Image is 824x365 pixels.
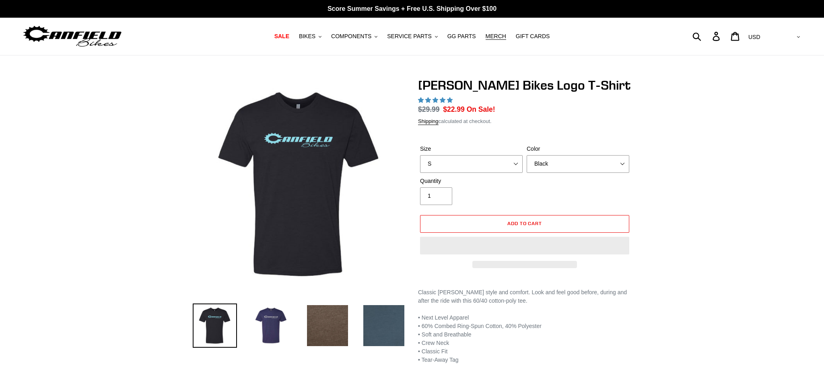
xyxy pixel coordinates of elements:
[420,177,523,185] label: Quantity
[512,31,554,42] a: GIFT CARDS
[418,105,440,113] s: $29.99
[193,303,237,348] img: Load image into Gallery viewer, Canfield Bikes Logo T-Shirt
[299,33,315,40] span: BIKES
[443,31,480,42] a: GG PARTS
[418,117,631,125] div: calculated at checkout.
[327,31,381,42] button: COMPONENTS
[418,305,631,364] p: • Next Level Apparel
[467,104,495,115] span: On Sale!
[331,33,371,40] span: COMPONENTS
[295,31,325,42] button: BIKES
[418,118,439,125] a: Shipping
[420,145,523,153] label: Size
[486,33,506,40] span: MERCH
[420,215,629,233] button: Add to cart
[249,303,293,348] img: Load image into Gallery viewer, Canfield Bikes Logo T-Shirt
[418,288,631,305] div: Classic [PERSON_NAME] style and comfort. Look and feel good before, during and after the ride wit...
[362,303,406,348] img: Load image into Gallery viewer, Canfield Bikes Logo T-Shirt
[482,31,510,42] a: MERCH
[516,33,550,40] span: GIFT CARDS
[22,24,123,49] img: Canfield Bikes
[387,33,431,40] span: SERVICE PARTS
[418,97,454,103] span: 5.00 stars
[194,79,404,289] img: Canfield Bikes Logo T-Shirt
[305,303,350,348] img: Load image into Gallery viewer, Canfield Bikes Logo T-Shirt
[383,31,441,42] button: SERVICE PARTS
[697,27,717,45] input: Search
[270,31,293,42] a: SALE
[507,220,542,226] span: Add to cart
[274,33,289,40] span: SALE
[418,323,542,363] span: • 60% Combed Ring-Spun Cotton, 40% Polyester • Soft and Breathable • Crew Neck • Classic Fit • Te...
[447,33,476,40] span: GG PARTS
[527,145,629,153] label: Color
[443,105,465,113] span: $22.99
[418,78,631,93] h1: [PERSON_NAME] Bikes Logo T-Shirt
